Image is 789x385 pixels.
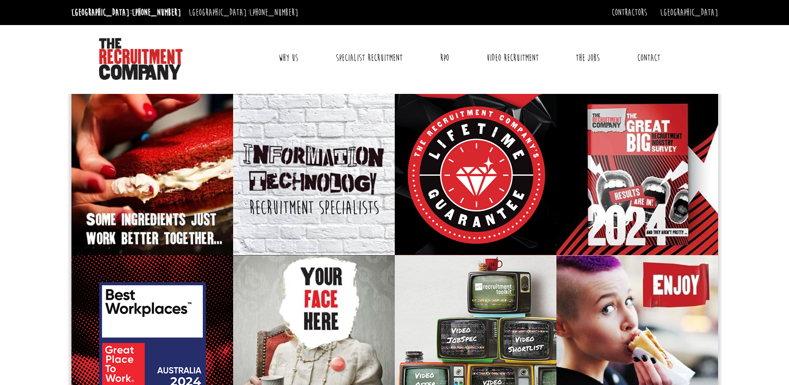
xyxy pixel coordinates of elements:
[612,7,647,18] a: Contractors
[479,45,547,71] a: Video Recruitment
[568,45,608,71] a: The Jobs
[249,7,298,18] a: [PHONE_NUMBER]
[660,7,718,18] a: [GEOGRAPHIC_DATA]
[432,45,457,71] a: RPO
[271,45,306,71] a: Why Us
[186,4,301,21] li: [GEOGRAPHIC_DATA]:
[99,38,183,80] img: The Recruitment Company
[132,7,181,18] a: [PHONE_NUMBER]
[629,45,668,71] a: Contact
[69,4,184,21] li: [GEOGRAPHIC_DATA]:
[328,45,410,71] a: Specialist Recruitment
